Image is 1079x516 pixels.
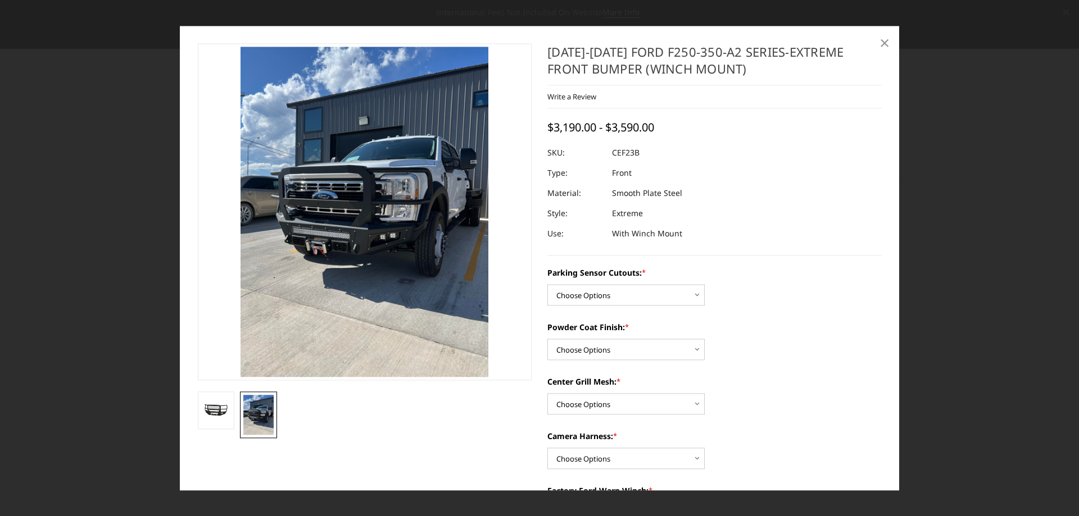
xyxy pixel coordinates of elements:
[547,120,654,135] span: $3,190.00 - $3,590.00
[876,34,894,52] a: Close
[198,43,532,380] a: 2023-2025 Ford F250-350-A2 Series-Extreme Front Bumper (winch mount)
[612,223,682,244] dd: With Winch Mount
[547,203,604,223] dt: Style:
[547,321,882,333] label: Powder Coat Finish:
[243,395,274,435] img: 2023-2025 Ford F250-350-A2 Series-Extreme Front Bumper (winch mount)
[1023,462,1079,516] iframe: Chat Widget
[612,163,632,183] dd: Front
[547,430,882,442] label: Camera Harness:
[547,183,604,203] dt: Material:
[201,404,232,418] img: 2023-2025 Ford F250-350-A2 Series-Extreme Front Bumper (winch mount)
[879,31,890,55] span: ×
[612,143,640,163] dd: CEF23B
[547,92,596,102] a: Write a Review
[547,376,882,387] label: Center Grill Mesh:
[547,485,882,496] label: Factory Ford Warn Winch:
[547,143,604,163] dt: SKU:
[547,163,604,183] dt: Type:
[612,203,643,223] dd: Extreme
[612,183,682,203] dd: Smooth Plate Steel
[547,43,882,85] h1: [DATE]-[DATE] Ford F250-350-A2 Series-Extreme Front Bumper (winch mount)
[547,223,604,244] dt: Use:
[547,267,882,278] label: Parking Sensor Cutouts:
